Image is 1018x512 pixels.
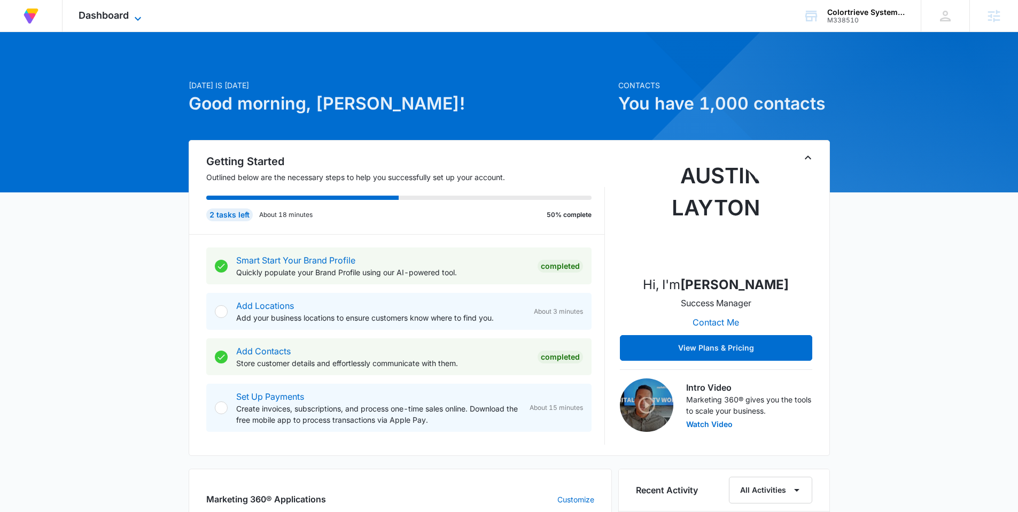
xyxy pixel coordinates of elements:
img: Intro Video [620,378,673,432]
a: Add Locations [236,300,294,311]
p: [DATE] is [DATE] [189,80,612,91]
div: account id [827,17,905,24]
p: Marketing 360® gives you the tools to scale your business. [686,394,812,416]
span: Dashboard [79,10,129,21]
button: Contact Me [682,309,750,335]
p: Create invoices, subscriptions, and process one-time sales online. Download the free mobile app t... [236,403,521,425]
a: Add Contacts [236,346,291,356]
a: Smart Start Your Brand Profile [236,255,355,266]
p: Add your business locations to ensure customers know where to find you. [236,312,525,323]
strong: [PERSON_NAME] [680,277,789,292]
div: Completed [538,260,583,273]
div: account name [827,8,905,17]
span: About 15 minutes [530,403,583,413]
button: Watch Video [686,421,733,428]
h1: You have 1,000 contacts [618,91,830,117]
div: Completed [538,351,583,363]
button: Toggle Collapse [802,151,814,164]
a: Customize [557,494,594,505]
p: Quickly populate your Brand Profile using our AI-powered tool. [236,267,529,278]
a: Set Up Payments [236,391,304,402]
h2: Getting Started [206,153,605,169]
img: Volusion [21,6,41,26]
span: About 3 minutes [534,307,583,316]
p: About 18 minutes [259,210,313,220]
h3: Intro Video [686,381,812,394]
p: Hi, I'm [643,275,789,294]
div: 2 tasks left [206,208,253,221]
button: All Activities [729,477,812,503]
p: 50% complete [547,210,592,220]
h6: Recent Activity [636,484,698,497]
button: View Plans & Pricing [620,335,812,361]
p: Store customer details and effortlessly communicate with them. [236,358,529,369]
img: Austin Layton [663,160,770,267]
p: Contacts [618,80,830,91]
h2: Marketing 360® Applications [206,493,326,506]
h1: Good morning, [PERSON_NAME]! [189,91,612,117]
p: Outlined below are the necessary steps to help you successfully set up your account. [206,172,605,183]
p: Success Manager [681,297,751,309]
